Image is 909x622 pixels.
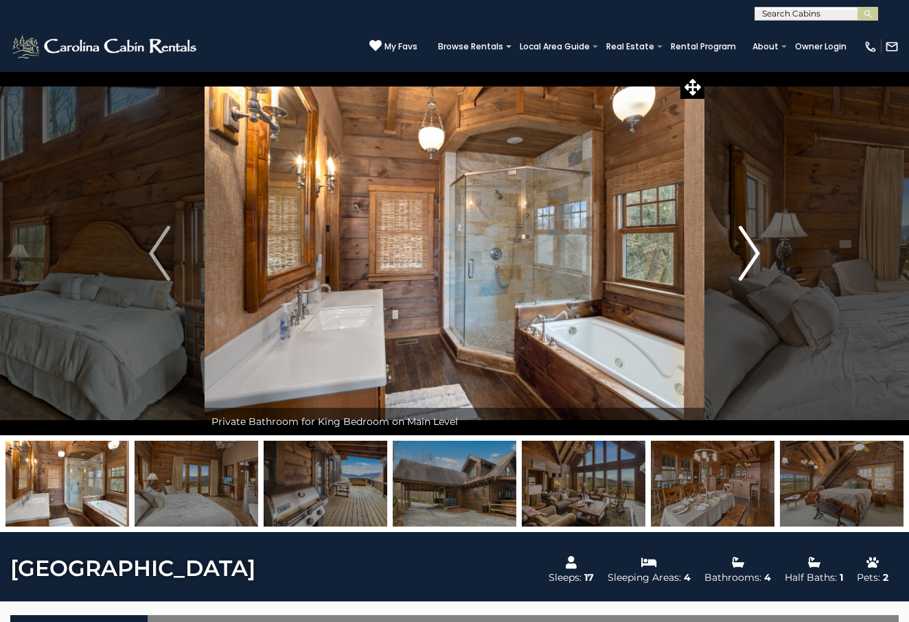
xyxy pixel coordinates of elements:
[5,441,129,527] img: 163270763
[384,41,417,53] span: My Favs
[369,39,417,54] a: My Favs
[651,441,774,527] img: 163270791
[149,226,170,281] img: arrow
[135,441,258,527] img: 163270767
[10,33,200,60] img: White-1-2.png
[115,71,205,435] button: Previous
[264,441,387,527] img: 163270769
[664,37,743,56] a: Rental Program
[746,37,785,56] a: About
[522,441,645,527] img: 163270789
[205,408,704,435] div: Private Bathroom for King Bedroom on Main Level
[885,40,899,54] img: mail-regular-white.png
[780,441,904,527] img: 163270792
[599,37,661,56] a: Real Estate
[739,226,759,281] img: arrow
[788,37,853,56] a: Owner Login
[704,71,794,435] button: Next
[431,37,510,56] a: Browse Rentals
[393,441,516,527] img: 163270787
[513,37,597,56] a: Local Area Guide
[864,40,877,54] img: phone-regular-white.png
